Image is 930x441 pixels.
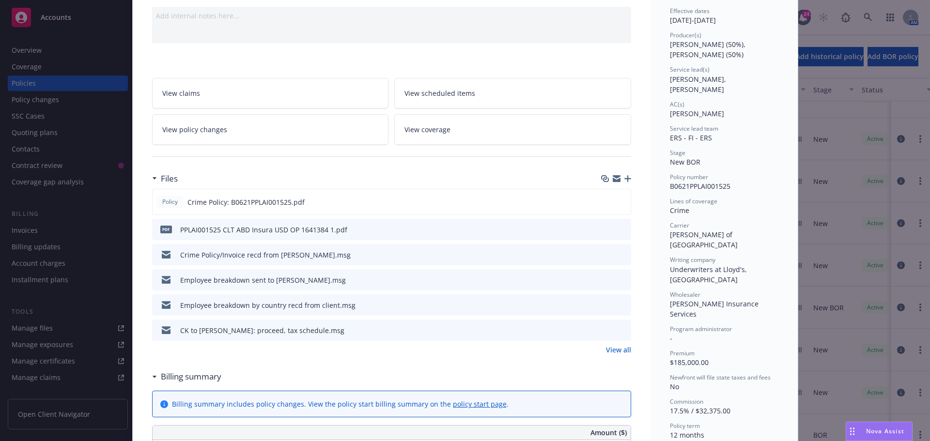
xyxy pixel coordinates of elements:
[394,114,631,145] a: View coverage
[670,230,738,249] span: [PERSON_NAME] of [GEOGRAPHIC_DATA]
[619,300,627,310] button: preview file
[670,382,679,391] span: No
[670,75,728,94] span: [PERSON_NAME], [PERSON_NAME]
[156,11,627,21] div: Add internal notes here...
[670,157,700,167] span: New BOR
[670,100,684,108] span: AC(s)
[619,325,627,335] button: preview file
[670,109,724,118] span: [PERSON_NAME]
[618,197,627,207] button: preview file
[670,149,685,157] span: Stage
[670,349,695,357] span: Premium
[603,250,611,260] button: download file
[670,31,701,39] span: Producer(s)
[670,397,703,406] span: Commission
[180,300,356,310] div: Employee breakdown by country recd from client.msg
[670,265,749,284] span: Underwriters at Lloyd's, [GEOGRAPHIC_DATA]
[453,399,507,409] a: policy start page
[394,78,631,108] a: View scheduled items
[603,225,611,235] button: download file
[670,325,732,333] span: Program administrator
[187,197,305,207] span: Crime Policy: B0621PPLAI001525.pdf
[670,299,760,319] span: [PERSON_NAME] Insurance Services
[619,275,627,285] button: preview file
[160,226,172,233] span: pdf
[670,133,712,142] span: ERS - FI - ERS
[670,182,730,191] span: B0621PPLAI001525
[152,172,178,185] div: Files
[152,370,221,383] div: Billing summary
[180,250,351,260] div: Crime Policy/Invoice recd from [PERSON_NAME].msg
[404,88,475,98] span: View scheduled items
[670,290,700,299] span: Wholesaler
[670,430,704,440] span: 12 months
[670,206,689,215] span: Crime
[162,88,200,98] span: View claims
[670,358,709,367] span: $185,000.00
[670,422,700,430] span: Policy term
[670,7,710,15] span: Effective dates
[846,422,858,441] div: Drag to move
[670,256,715,264] span: Writing company
[670,221,689,229] span: Carrier
[603,300,611,310] button: download file
[670,406,730,415] span: 17.5% / $32,375.00
[670,40,747,59] span: [PERSON_NAME] (50%), [PERSON_NAME] (50%)
[172,399,509,409] div: Billing summary includes policy changes. View the policy start billing summary on the .
[846,422,913,441] button: Nova Assist
[670,7,778,25] div: [DATE] - [DATE]
[603,325,611,335] button: download file
[180,275,346,285] div: Employee breakdown sent to [PERSON_NAME].msg
[670,334,672,343] span: -
[606,345,631,355] a: View all
[161,172,178,185] h3: Files
[180,325,344,335] div: CK to [PERSON_NAME]: proceed, tax schedule.msg
[603,197,610,207] button: download file
[180,225,347,235] div: PPLAI001525 CLT ABD Insura USD OP 1641384 1.pdf
[670,173,708,181] span: Policy number
[161,370,221,383] h3: Billing summary
[404,124,450,135] span: View coverage
[619,250,627,260] button: preview file
[590,427,627,438] span: Amount ($)
[160,198,180,206] span: Policy
[152,114,389,145] a: View policy changes
[603,275,611,285] button: download file
[670,373,771,381] span: Newfront will file state taxes and fees
[670,65,710,74] span: Service lead(s)
[866,427,904,435] span: Nova Assist
[670,197,717,205] span: Lines of coverage
[152,78,389,108] a: View claims
[162,124,227,135] span: View policy changes
[670,124,718,133] span: Service lead team
[619,225,627,235] button: preview file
